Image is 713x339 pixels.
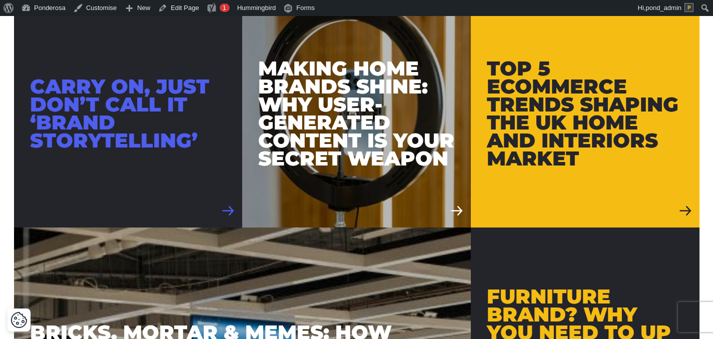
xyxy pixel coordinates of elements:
[30,77,227,149] div: Carry On, Just Don’t Call It ‘Brand Storytelling’
[258,59,455,167] div: Making Home Brands Shine: Why User-Generated Content is Your Secret Weapon
[223,4,226,11] span: 1
[11,311,28,328] button: Cookie Settings
[11,311,28,328] img: Revisit consent button
[487,59,683,167] div: Top 5 Ecommerce Trends Shaping the UK Home and Interiors Market
[645,4,681,11] span: pond_admin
